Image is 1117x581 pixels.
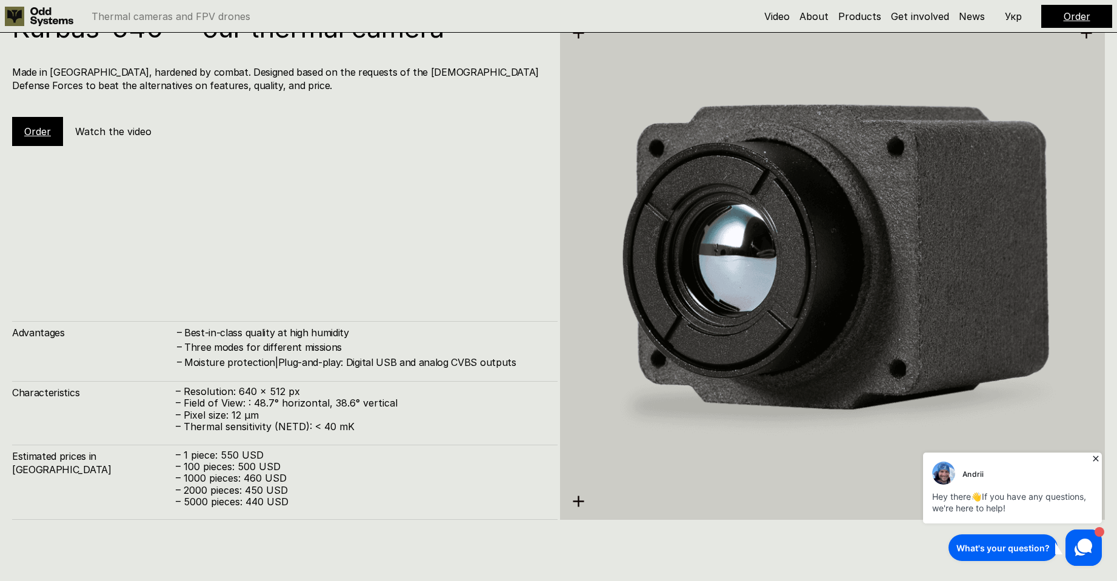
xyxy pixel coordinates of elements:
[176,485,545,496] p: – 2000 pieces: 450 USD
[184,340,545,354] h4: Three modes for different missions
[177,340,182,353] h4: –
[177,355,182,368] h4: –
[12,65,545,93] h4: Made in [GEOGRAPHIC_DATA], hardened by combat. Designed based on the requests of the [DEMOGRAPHIC...
[12,386,176,399] h4: Characteristics
[764,10,790,22] a: Video
[176,473,545,484] p: – 1000 pieces: 460 USD
[959,10,985,22] a: News
[24,125,51,138] a: Order
[12,326,176,339] h4: Advantages
[184,326,545,339] h4: Best-in-class quality at high humidity
[176,410,545,421] p: – Pixel size: 12 µm
[92,12,250,21] p: Thermal cameras and FPV drones
[799,10,829,22] a: About
[75,125,152,138] h5: Watch the video
[920,449,1105,569] iframe: HelpCrunch
[176,386,545,397] p: – Resolution: 640 x 512 px
[838,10,881,22] a: Products
[176,496,545,508] p: – 5000 pieces: 440 USD
[176,450,545,461] p: – 1 piece: 550 USD
[12,15,545,41] h1: Kurbas-640ᵅ – our thermal camera
[1005,12,1022,21] p: Укр
[176,461,545,473] p: – 100 pieces: 500 USD
[1064,10,1090,22] a: Order
[177,325,182,339] h4: –
[891,10,949,22] a: Get involved
[176,421,545,433] p: – Thermal sensitivity (NETD): < 40 mK
[184,356,545,369] h4: Moisture protection|Plug-and-play: Digital USB and analog CVBS outputs
[12,450,176,477] h4: Estimated prices in [GEOGRAPHIC_DATA]
[176,397,545,409] p: – Field of View: : 48.7° horizontal, 38.6° vertical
